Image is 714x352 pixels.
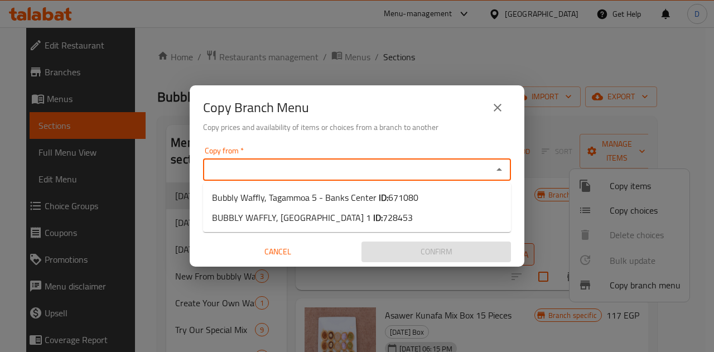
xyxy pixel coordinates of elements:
[383,209,413,226] span: 728453
[203,121,511,133] h6: Copy prices and availability of items or choices from a branch to another
[212,211,413,224] span: BUBBLY WAFFLY, [GEOGRAPHIC_DATA] 1
[203,242,353,262] button: Cancel
[203,99,309,117] h2: Copy Branch Menu
[208,245,348,259] span: Cancel
[379,189,388,206] b: ID:
[388,189,418,206] span: 671080
[484,94,511,121] button: close
[373,209,383,226] b: ID:
[491,162,507,177] button: Close
[212,191,418,204] span: Bubbly Waffly, Tagammoa 5 - Banks Center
